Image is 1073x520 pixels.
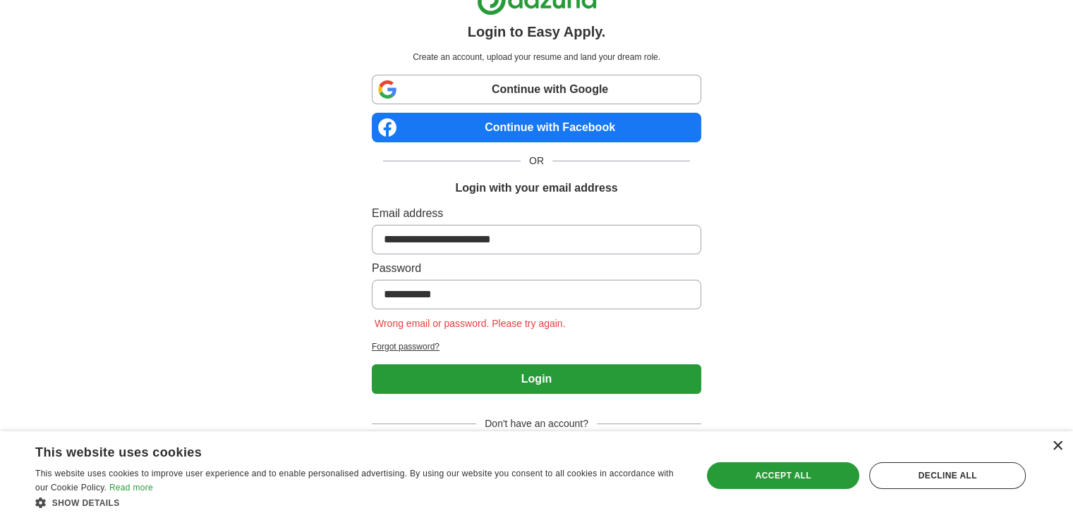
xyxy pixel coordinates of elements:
a: Continue with Facebook [372,113,701,142]
a: Read more, opens a new window [109,483,153,493]
span: OR [521,154,552,168]
h1: Login to Easy Apply. [468,21,606,42]
div: This website uses cookies [35,440,647,461]
a: Forgot password? [372,340,701,353]
label: Password [372,260,701,277]
span: Don't have an account? [476,416,597,431]
label: Email address [372,205,701,222]
button: Login [372,364,701,394]
p: Create an account, upload your resume and land your dream role. [375,51,698,63]
div: Accept all [707,462,859,489]
span: Show details [52,498,120,508]
div: Show details [35,495,682,509]
span: This website uses cookies to improve user experience and to enable personalised advertising. By u... [35,469,674,493]
a: Continue with Google [372,75,701,104]
span: Wrong email or password. Please try again. [372,318,569,329]
div: Decline all [869,462,1026,489]
h1: Login with your email address [455,180,617,197]
div: Close [1052,441,1062,452]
